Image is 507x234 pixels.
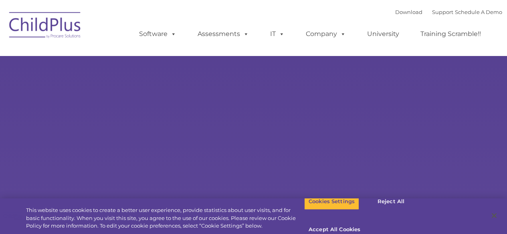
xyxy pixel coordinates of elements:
img: ChildPlus by Procare Solutions [5,6,85,46]
a: Download [395,9,422,15]
button: Reject All [366,193,416,210]
button: Close [485,207,503,224]
a: Assessments [190,26,257,42]
a: Company [298,26,354,42]
font: | [395,9,502,15]
a: Training Scramble!! [412,26,489,42]
a: Schedule A Demo [455,9,502,15]
a: Support [432,9,453,15]
a: IT [262,26,293,42]
a: Software [131,26,184,42]
div: This website uses cookies to create a better user experience, provide statistics about user visit... [26,206,304,230]
button: Cookies Settings [304,193,359,210]
a: University [359,26,407,42]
